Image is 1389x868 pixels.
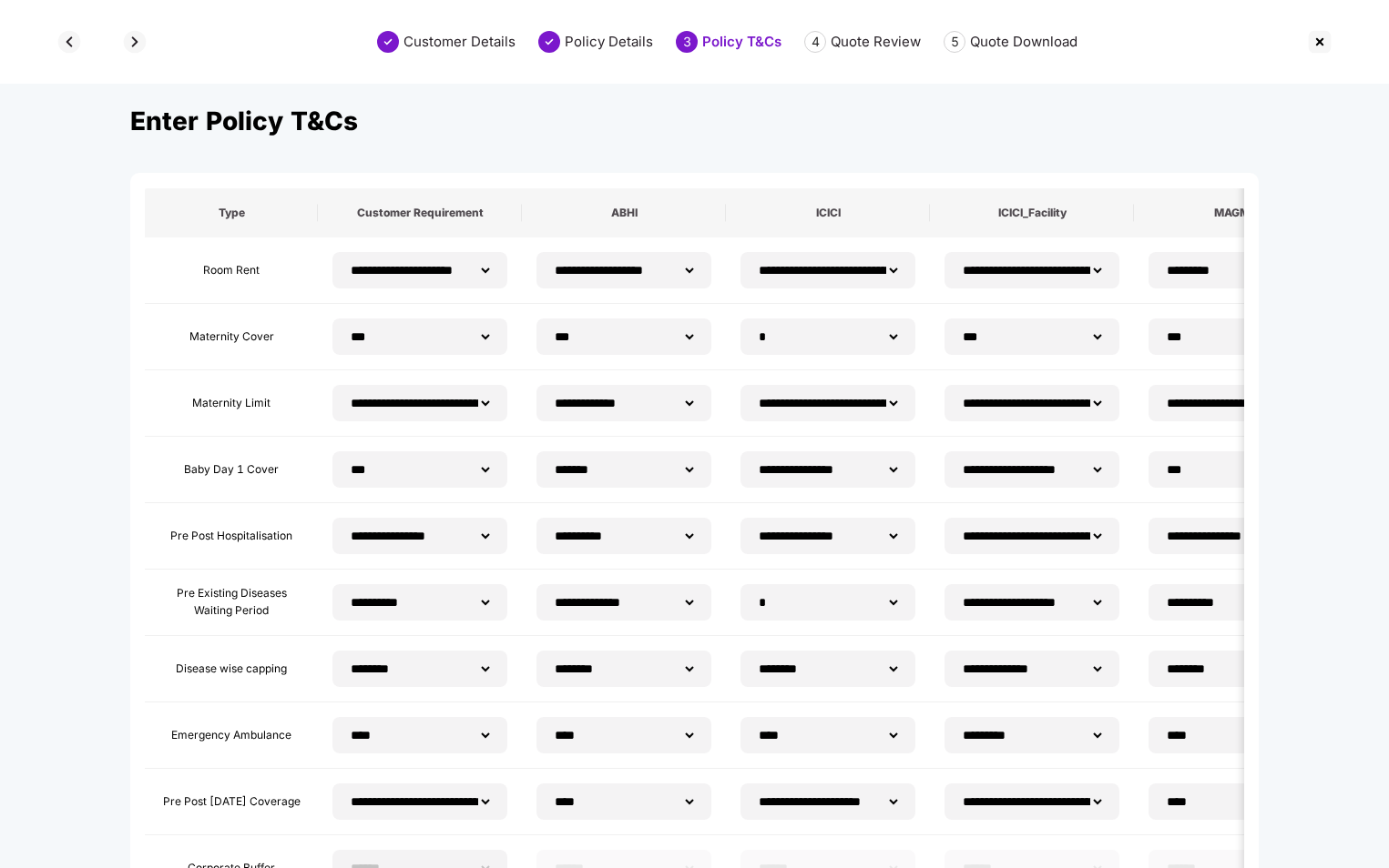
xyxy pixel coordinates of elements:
td: Maternity Limit [145,370,318,437]
td: Disease wise capping [145,636,318,702]
td: Pre Existing Diseases Waiting Period [145,570,318,636]
img: svg+xml;base64,PHN2ZyBpZD0iQmFjay0zMngzMiIgeG1sbnM9Imh0dHA6Ly93d3cudzMub3JnLzIwMDAvc3ZnIiB3aWR0aD... [120,27,149,56]
th: ABHI [522,188,726,237]
div: Policy Details [565,33,653,51]
div: 5 [944,31,965,53]
td: Pre Post Hospitalisation [145,503,318,570]
div: Quote Download [970,33,1077,51]
div: 4 [804,31,826,53]
th: Type [145,188,318,237]
th: MAGMA [1134,188,1338,237]
th: ICICI_Facility [930,188,1134,237]
img: svg+xml;base64,PHN2ZyBpZD0iU3RlcC1Eb25lLTMyeDMyIiB4bWxucz0iaHR0cDovL3d3dy53My5vcmcvMjAwMC9zdmciIH... [538,31,560,53]
td: Baby Day 1 Cover [145,437,318,503]
img: svg+xml;base64,PHN2ZyBpZD0iU3RlcC1Eb25lLTMyeDMyIiB4bWxucz0iaHR0cDovL3d3dy53My5vcmcvMjAwMC9zdmciIH... [377,31,399,53]
img: svg+xml;base64,PHN2ZyBpZD0iQ3Jvc3MtMzJ4MzIiIHhtbG5zPSJodHRwOi8vd3d3LnczLm9yZy8yMDAwL3N2ZyIgd2lkdG... [1305,27,1334,56]
td: Room Rent [145,237,318,304]
img: svg+xml;base64,PHN2ZyBpZD0iQmFjay0zMngzMiIgeG1sbnM9Imh0dHA6Ly93d3cudzMub3JnLzIwMDAvc3ZnIiB3aWR0aD... [55,27,84,56]
th: Customer Requirement [318,188,522,237]
div: Quote Review [831,33,921,51]
div: 3 [676,31,698,53]
th: ICICI [726,188,930,237]
td: Emergency Ambulance [145,702,318,769]
div: Policy T&Cs [702,33,781,51]
td: Maternity Cover [145,304,318,370]
div: Customer Details [403,33,516,51]
div: Enter Policy T&Cs [130,84,1259,173]
td: Pre Post [DATE] Coverage [145,769,318,835]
